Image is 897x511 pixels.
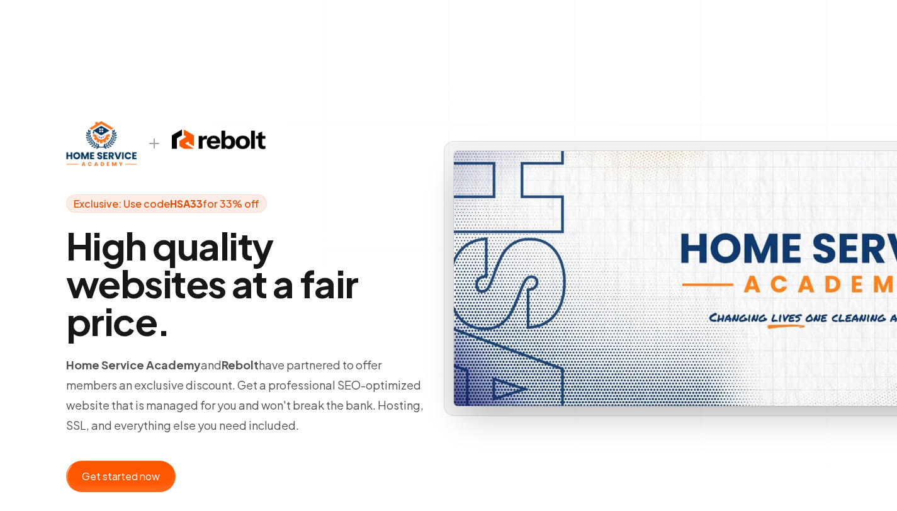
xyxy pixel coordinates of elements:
[170,197,203,210] strong: HSA33
[66,194,267,213] span: Exclusive: Use code for 33% off
[66,355,429,435] p: and have partnered to offer members an exclusive discount. Get a professional SEO-optimized websi...
[66,227,429,340] h1: High quality websites at a fair price.
[172,127,266,152] img: rebolt-full-dark.png
[66,121,137,166] img: hsa.webp
[222,357,259,372] strong: Rebolt
[66,357,201,372] strong: Home Service Academy
[66,461,176,492] button: Get started now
